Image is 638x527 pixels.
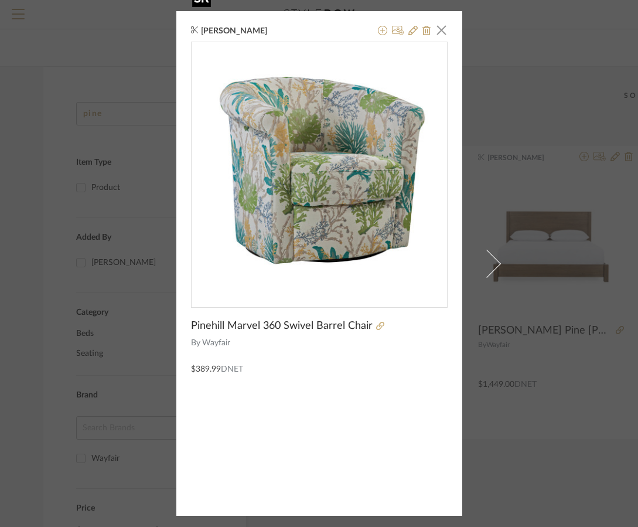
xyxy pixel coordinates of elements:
[201,26,285,36] span: [PERSON_NAME]
[202,337,448,349] span: Wayfair
[430,18,453,42] button: Close
[191,319,373,332] span: Pinehill Marvel 360 Swivel Barrel Chair
[192,42,447,298] div: 0
[221,365,243,373] span: DNET
[191,337,200,349] span: By
[191,365,221,373] span: $389.99
[192,42,447,298] img: 8678698a-83cf-450e-9996-af81c1cc5f57_436x436.jpg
